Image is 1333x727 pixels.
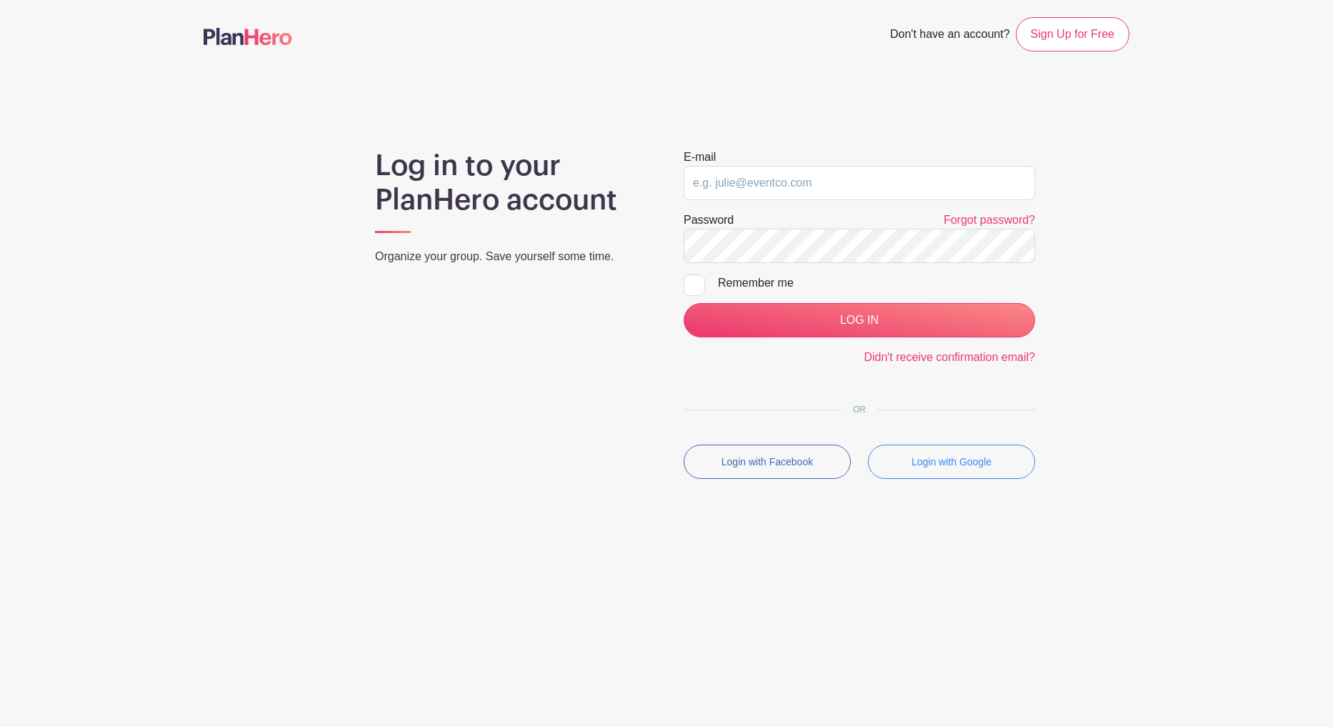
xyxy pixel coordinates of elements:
[684,212,734,229] label: Password
[375,149,649,217] h1: Log in to your PlanHero account
[684,445,851,479] button: Login with Facebook
[684,149,716,166] label: E-mail
[722,456,813,468] small: Login with Facebook
[684,303,1035,337] input: LOG IN
[912,456,992,468] small: Login with Google
[868,445,1035,479] button: Login with Google
[890,20,1010,51] span: Don't have an account?
[1016,17,1129,51] a: Sign Up for Free
[842,405,877,415] span: OR
[204,28,292,45] img: logo-507f7623f17ff9eddc593b1ce0a138ce2505c220e1c5a4e2b4648c50719b7d32.svg
[864,351,1035,363] a: Didn't receive confirmation email?
[944,214,1035,226] a: Forgot password?
[718,275,1035,292] div: Remember me
[375,248,649,265] p: Organize your group. Save yourself some time.
[684,166,1035,200] input: e.g. julie@eventco.com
